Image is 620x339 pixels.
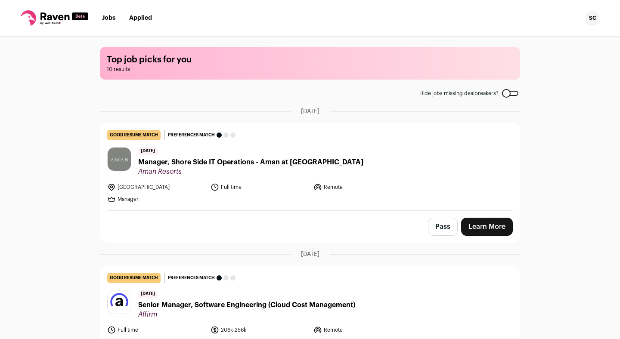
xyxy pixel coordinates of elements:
li: Full time [107,326,205,334]
li: Manager [107,195,205,203]
a: Learn More [461,218,513,236]
span: Preferences match [168,131,215,139]
div: good resume match [107,130,161,140]
span: Manager, Shore Side IT Operations - Aman at [GEOGRAPHIC_DATA] [138,157,363,167]
li: [GEOGRAPHIC_DATA] [107,183,205,191]
a: Applied [129,15,152,21]
span: [DATE] [301,250,319,259]
a: Jobs [102,15,115,21]
div: good resume match [107,273,161,283]
li: Remote [313,183,412,191]
span: Preferences match [168,274,215,282]
span: [DATE] [138,147,158,155]
span: [DATE] [301,107,319,116]
li: Full time [211,183,309,191]
span: 10 results [107,66,513,73]
a: good resume match Preferences match [DATE] Manager, Shore Side IT Operations - Aman at [GEOGRAPHI... [100,123,520,210]
img: b8aebdd1f910e78187220eb90cc21d50074b3a99d53b240b52f0c4a299e1e609.jpg [108,290,131,314]
button: Open dropdown [586,11,599,25]
span: Affirm [138,310,355,319]
li: 206k-256k [211,326,309,334]
span: Hide jobs missing dealbreakers? [419,90,499,97]
div: SC [586,11,599,25]
span: [DATE] [138,290,158,298]
button: Pass [428,218,458,236]
img: 9a000806757cf33b98e5425af7ef392cc2372e1242e720e06f1866f6e366e375.jpg [108,148,131,171]
span: Aman Resorts [138,167,363,176]
li: Remote [313,326,412,334]
span: Senior Manager, Software Engineering (Cloud Cost Management) [138,300,355,310]
h1: Top job picks for you [107,54,513,66]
